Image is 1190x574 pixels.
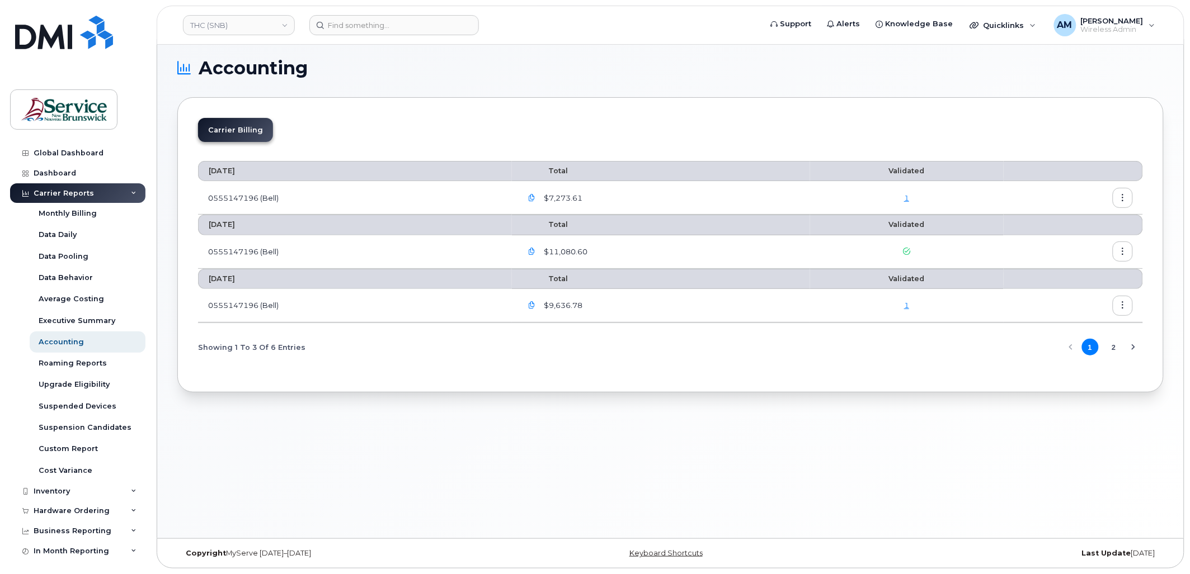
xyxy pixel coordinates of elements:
td: 0555147196 (Bell) [198,235,512,269]
div: MyServe [DATE]–[DATE] [177,549,506,558]
th: [DATE] [198,161,512,181]
button: Page 1 [1082,339,1099,355]
td: 0555147196 (Bell) [198,181,512,215]
span: Showing 1 To 3 Of 6 Entries [198,339,305,355]
a: 1 [904,193,909,202]
strong: Copyright [186,549,226,557]
span: Total [522,167,568,175]
th: [DATE] [198,215,512,235]
div: [DATE] [835,549,1164,558]
strong: Last Update [1082,549,1131,557]
button: Next Page [1125,339,1142,355]
td: 0555147196 (Bell) [198,289,512,322]
span: Total [522,220,568,229]
span: $11,080.60 [542,246,588,257]
th: Validated [810,269,1004,289]
th: Validated [810,215,1004,235]
span: $9,636.78 [542,300,583,311]
span: Accounting [199,60,308,77]
a: 1 [904,301,909,310]
th: [DATE] [198,269,512,289]
span: Total [522,274,568,283]
th: Validated [810,161,1004,181]
span: $7,273.61 [542,193,583,203]
button: Page 2 [1106,339,1122,355]
a: Keyboard Shortcuts [629,549,703,557]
